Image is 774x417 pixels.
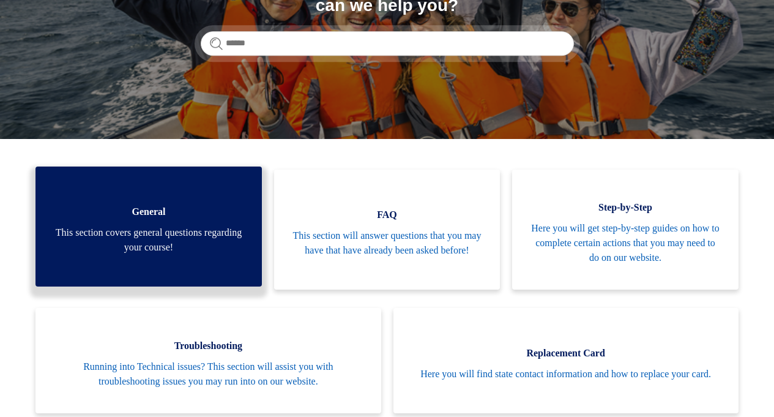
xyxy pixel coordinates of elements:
a: Troubleshooting Running into Technical issues? This section will assist you with troubleshooting ... [35,308,381,413]
a: Replacement Card Here you will find state contact information and how to replace your card. [393,308,739,413]
span: Troubleshooting [54,339,362,353]
span: Step-by-Step [530,200,720,215]
span: Here you will find state contact information and how to replace your card. [412,367,720,381]
a: FAQ This section will answer questions that you may have that have already been asked before! [274,170,500,290]
span: This section covers general questions regarding your course! [54,225,244,255]
input: Search [201,31,574,56]
span: Replacement Card [412,346,720,361]
span: This section will answer questions that you may have that have already been asked before! [292,228,482,258]
span: General [54,205,244,219]
span: Running into Technical issues? This section will assist you with troubleshooting issues you may r... [54,359,362,389]
a: Step-by-Step Here you will get step-by-step guides on how to complete certain actions that you ma... [512,170,739,290]
span: Here you will get step-by-step guides on how to complete certain actions that you may need to do ... [530,221,720,265]
span: FAQ [292,208,482,222]
a: General This section covers general questions regarding your course! [35,167,262,287]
